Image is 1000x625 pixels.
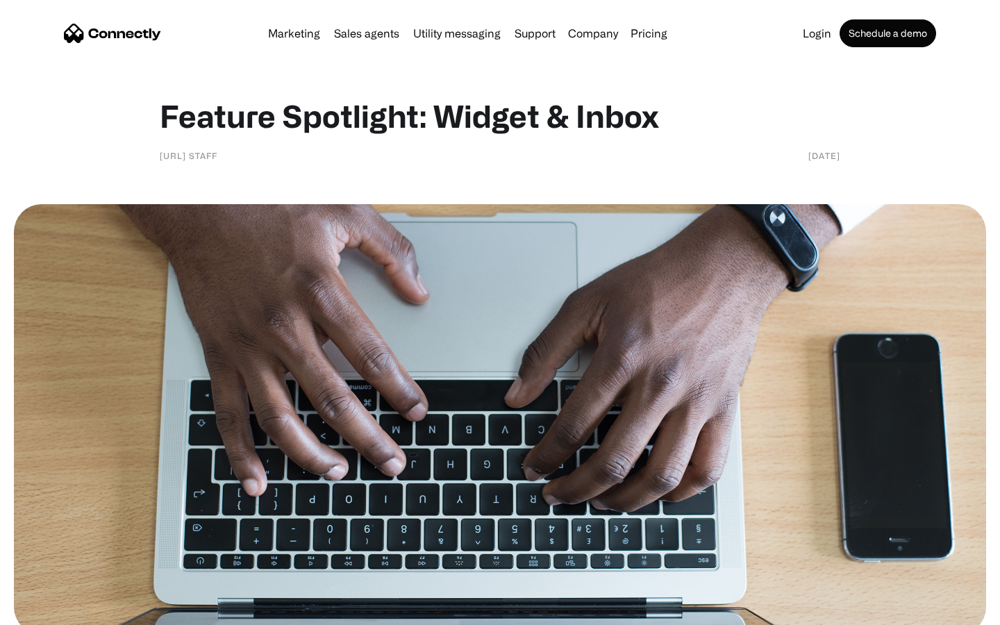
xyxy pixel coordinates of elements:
a: Utility messaging [408,28,506,39]
a: home [64,23,161,44]
a: Sales agents [328,28,405,39]
a: Marketing [262,28,326,39]
h1: Feature Spotlight: Widget & Inbox [160,97,840,135]
a: Login [797,28,837,39]
a: Support [509,28,561,39]
a: Schedule a demo [840,19,936,47]
div: Company [564,24,622,43]
a: Pricing [625,28,673,39]
aside: Language selected: English [14,601,83,620]
div: [DATE] [808,149,840,162]
ul: Language list [28,601,83,620]
div: Company [568,24,618,43]
div: [URL] staff [160,149,217,162]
